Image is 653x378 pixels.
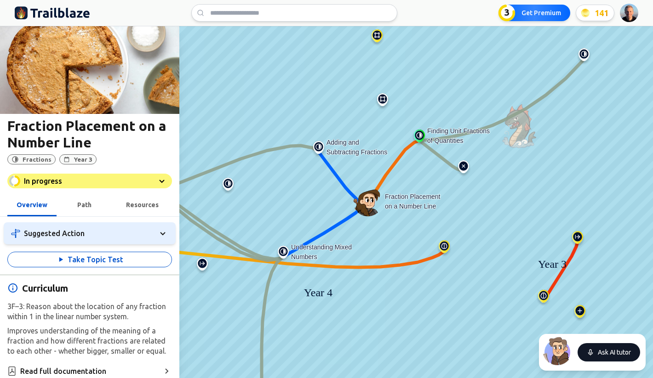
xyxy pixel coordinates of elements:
img: Converting Mixed and Improper Fractions [221,178,235,194]
img: Writing and Interpreting Fractions [577,48,591,65]
img: Dividing Thousands into Equal Parts [195,258,210,274]
span: Resources [126,201,159,209]
img: Multiplication and Division Fact Mastery [437,240,452,257]
span: 141 [595,6,608,19]
span: Fractions [23,156,52,163]
span: Year 3 [74,156,92,163]
button: 3Get Premium [498,5,570,21]
img: Finding Unit Fractions of Quantities [412,130,427,146]
img: Scaling Number Facts by 10 [536,290,551,306]
span: In progress [24,177,62,185]
button: Fractions [7,154,56,164]
button: Ask AI tutor [578,343,640,361]
img: Understanding Mixed Numbers [276,246,291,262]
span: Read full documentation [20,366,106,377]
img: ACg8ocLVxQ1Wu2T8akHoeqeZjBgdDgA07w1zwGNtHwoELAzSpgfDD1gg=s96-c [620,4,638,22]
img: Drawing and Analyzing Polygons [370,29,384,46]
img: Columnar Addition and Subtraction [573,305,587,322]
img: Fraction Placement on a Number Line [353,187,383,216]
img: Trailblaze Education Logo [15,6,90,20]
img: In Progress Icon [9,175,20,186]
img: North [543,336,572,365]
span: Overview [17,201,47,209]
span: Curriculum [22,282,68,294]
h1: Fraction Placement on a Number Line [7,118,172,151]
div: Year 3 [529,256,575,272]
div: 3F–3: Reason about the location of any fraction within 1 in the linear number system. Improves un... [7,301,172,356]
img: Solving Contextual Math Problems [456,160,471,177]
div: Year 4 [295,284,341,298]
span: Path [77,201,92,209]
button: Year 3 [59,154,97,164]
img: Identifying Right Angles in Shapes [375,93,390,110]
button: Suggested Action [4,222,176,244]
div: Year 3 [529,256,575,270]
img: Adding and Subtracting Fractions [311,141,326,158]
span: Suggested Action [24,229,85,237]
img: Decomposing Three-digit Numbers [570,231,585,248]
div: Year 4 [295,284,341,301]
button: Take Topic Test [7,252,172,267]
